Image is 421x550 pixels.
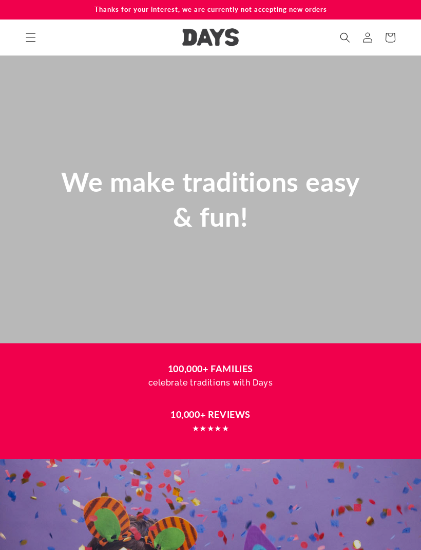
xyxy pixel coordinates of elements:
p: ★★★★★ [33,421,388,436]
span: We make traditions easy & fun! [61,166,360,232]
p: celebrate traditions with Days [33,376,388,391]
h3: 10,000+ REVIEWS [33,408,388,421]
summary: Search [334,26,356,49]
h3: 100,000+ FAMILIES [33,362,388,376]
summary: Menu [20,26,42,49]
img: Days United [182,28,239,46]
